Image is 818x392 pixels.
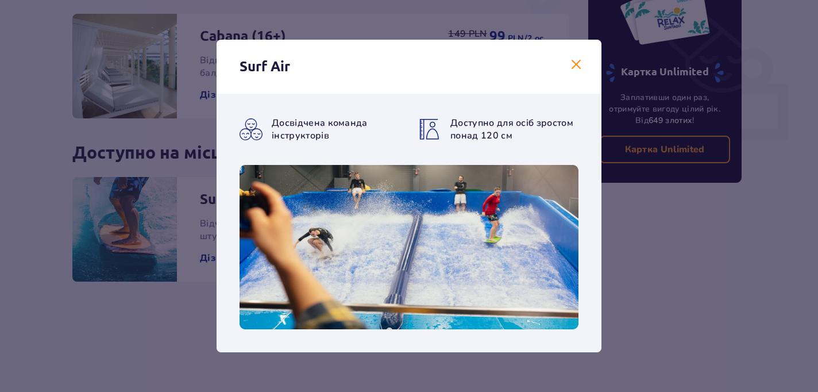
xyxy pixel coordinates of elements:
[240,165,578,329] img: Surf Air symulator
[240,58,290,75] p: Surf Air
[240,118,263,140] img: smiley faces icon
[450,117,573,142] span: Доступно для осіб зростом понад 120 см
[272,117,368,142] span: Досвідчена команда інструкторів
[418,118,441,141] img: minimal height icon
